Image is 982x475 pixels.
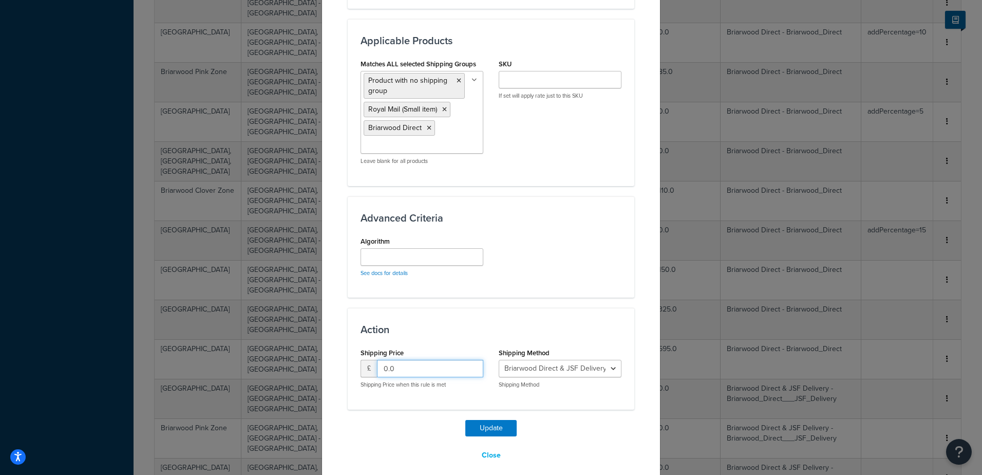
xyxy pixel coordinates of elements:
[361,212,621,224] h3: Advanced Criteria
[368,104,437,115] span: Royal Mail (Small item)
[361,35,621,46] h3: Applicable Products
[368,75,447,96] span: Product with no shipping group
[361,324,621,335] h3: Action
[499,349,550,357] label: Shipping Method
[465,420,517,436] button: Update
[368,122,422,133] span: Briarwood Direct
[499,381,621,389] p: Shipping Method
[475,447,507,464] button: Close
[361,157,483,165] p: Leave blank for all products
[499,92,621,100] p: If set will apply rate just to this SKU
[361,381,483,389] p: Shipping Price when this rule is met
[499,60,512,68] label: SKU
[361,360,377,377] span: £
[361,60,476,68] label: Matches ALL selected Shipping Groups
[361,238,390,245] label: Algorithm
[361,269,408,277] a: See docs for details
[361,349,404,357] label: Shipping Price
